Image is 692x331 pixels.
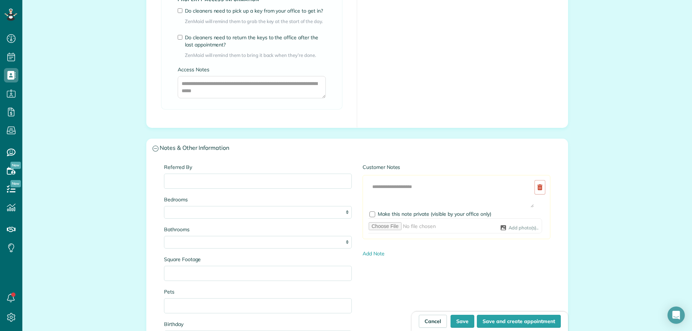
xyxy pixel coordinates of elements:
span: New [10,162,21,169]
div: Open Intercom Messenger [667,307,685,324]
input: Do cleaners need to return the keys to the office after the last appointment? [178,35,182,40]
a: Cancel [419,315,447,328]
label: Customer Notes [363,164,550,171]
button: Save [451,315,474,328]
label: Do cleaners need to return the keys to the office after the last appointment? [185,34,326,48]
span: ZenMaid will remind them to bring it back when they’re done. [185,52,326,59]
span: ZenMaid will remind them to grab the key at the start of the day. [185,18,326,25]
label: Do cleaners need to pick up a key from your office to get in? [185,7,326,14]
label: Referred By [164,164,352,171]
label: Bedrooms [164,196,352,203]
span: New [10,180,21,187]
span: Make this note private (visible by your office only) [378,211,491,217]
label: Pets [164,288,352,295]
a: Add Note [363,250,385,257]
button: Save and create appointment [477,315,561,328]
label: Bathrooms [164,226,352,233]
input: Do cleaners need to pick up a key from your office to get in? [178,8,182,13]
label: Birthday [164,321,352,328]
label: Square Footage [164,256,352,263]
label: Access Notes [178,66,326,73]
a: Notes & Other Information [147,139,568,157]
